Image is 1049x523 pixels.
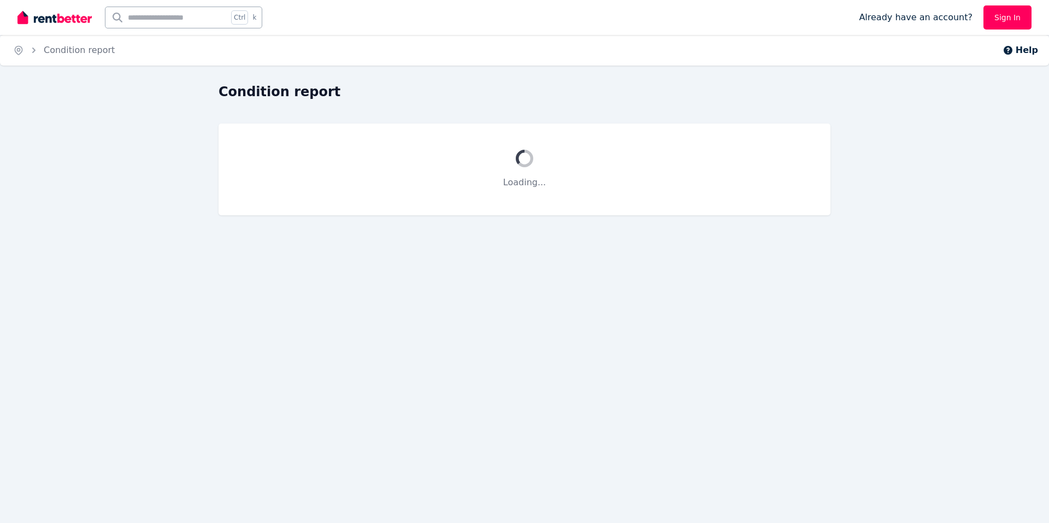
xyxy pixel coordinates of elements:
[44,45,115,55] a: Condition report
[219,83,340,101] h1: Condition report
[983,5,1032,30] a: Sign In
[252,13,256,22] span: k
[245,176,804,189] p: Loading...
[1003,44,1038,57] button: Help
[859,11,973,24] span: Already have an account?
[17,9,92,26] img: RentBetter
[231,10,248,25] span: Ctrl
